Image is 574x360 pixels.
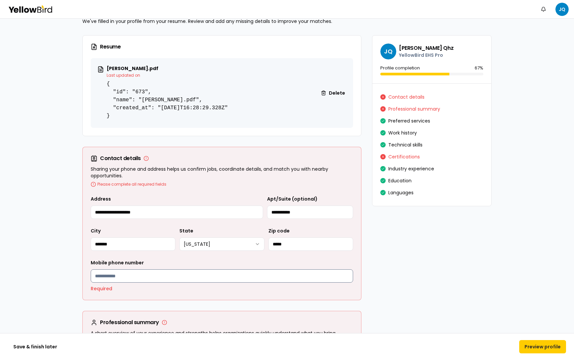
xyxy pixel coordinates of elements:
span: JQ [380,44,396,59]
p: We've filled in your profile from your resume. Review and add any missing details to improve your... [82,18,492,25]
p: YellowBird EHS Pro [399,52,453,58]
span: JQ [555,3,569,16]
button: Education [388,175,412,186]
p: Last updated on [107,73,228,78]
label: City [91,227,101,234]
button: Languages [388,187,414,198]
div: Please complete all required fields [91,182,353,187]
button: Preferred services [388,116,430,126]
p: 67 % [475,65,483,71]
button: Industry experience [388,163,434,174]
button: Professional summary [388,104,440,114]
span: Delete [329,90,345,96]
pre: { "id": "673", "name": "[PERSON_NAME].pdf", "created_at": "[DATE]T16:28:29.328Z" } [107,80,228,120]
p: Profile completion [380,65,420,71]
label: State [179,227,193,234]
div: Professional summary [100,320,167,325]
div: Contact details [100,156,149,161]
button: Delete [316,86,350,100]
button: Contact details [388,92,425,102]
button: Preview profile [519,340,566,353]
button: Technical skills [388,139,423,150]
label: Zip code [268,227,290,234]
p: [PERSON_NAME].pdf [107,66,228,71]
label: Apt/Suite (optional) [267,196,318,202]
button: Certifications [388,151,420,162]
p: Required [91,285,353,292]
h3: [PERSON_NAME] Qhz [399,45,453,52]
label: Mobile phone number [91,259,144,266]
h3: Resume [91,44,353,50]
p: A short overview of your experience and strengths helps organizations quickly understand what you... [91,330,353,344]
p: Sharing your phone and address helps us confirm jobs, coordinate details, and match you with near... [91,166,353,187]
label: Address [91,196,111,202]
button: Save & finish later [8,340,62,353]
button: Work history [388,128,417,138]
